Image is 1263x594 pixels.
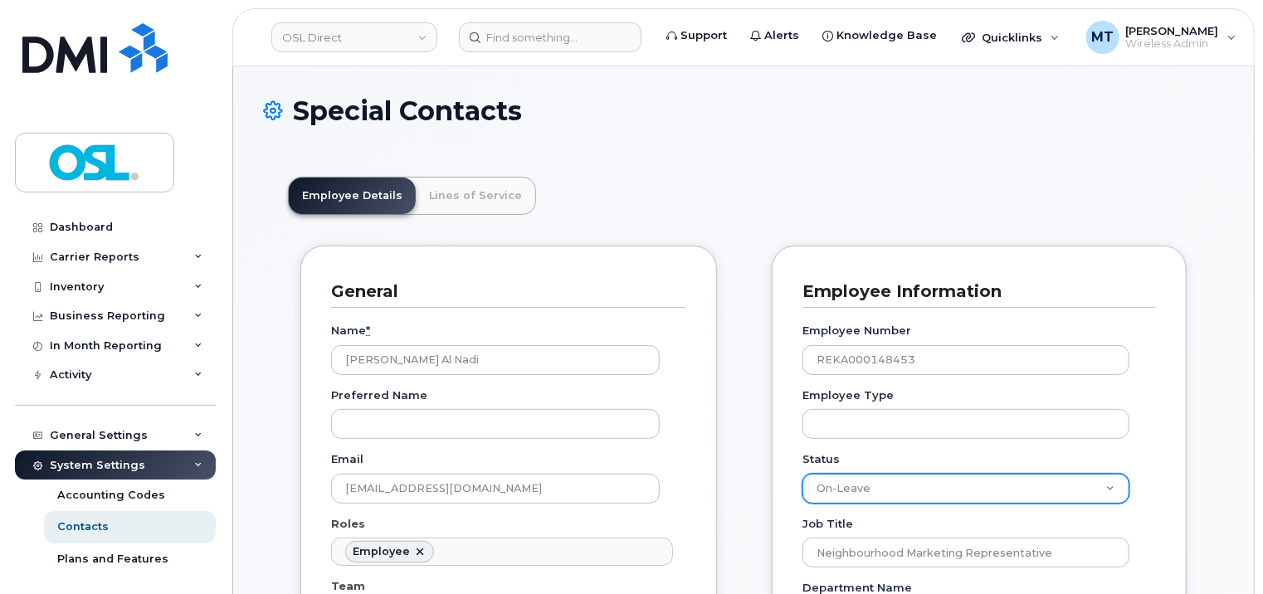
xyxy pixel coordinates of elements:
label: Employee Number [802,323,911,338]
label: Name [331,323,370,338]
label: Roles [331,516,365,532]
h3: General [331,280,674,303]
div: Employee [353,545,410,558]
abbr: required [366,324,370,337]
label: Preferred Name [331,387,427,403]
a: Lines of Service [416,178,535,214]
label: Status [802,451,840,467]
label: Job Title [802,516,853,532]
label: Employee Type [802,387,894,403]
h1: Special Contacts [263,96,1224,125]
h3: Employee Information [802,280,1144,303]
a: Employee Details [289,178,416,214]
label: Team [331,578,365,594]
label: Email [331,451,363,467]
